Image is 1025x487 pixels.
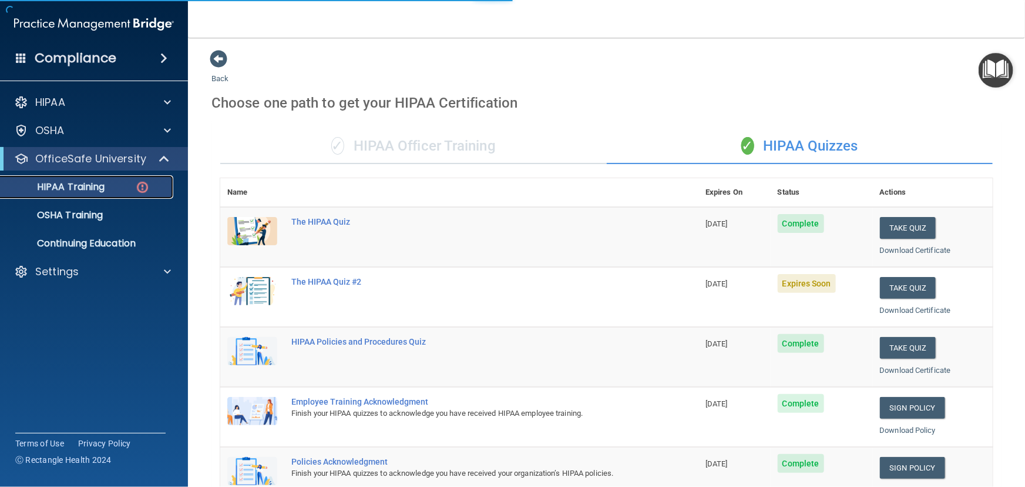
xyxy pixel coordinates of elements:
[705,399,728,408] span: [DATE]
[291,457,640,466] div: Policies Acknowledgment
[607,129,993,164] div: HIPAA Quizzes
[880,337,936,359] button: Take Quiz
[35,124,65,138] p: OSHA
[291,337,640,346] div: HIPAA Policies and Procedures Quiz
[778,334,824,353] span: Complete
[211,86,1002,120] div: Choose one path to get your HIPAA Certification
[220,178,284,207] th: Name
[15,438,64,449] a: Terms of Use
[291,277,640,286] div: The HIPAA Quiz #2
[78,438,131,449] a: Privacy Policy
[705,279,728,288] span: [DATE]
[135,180,150,195] img: danger-circle.6113f641.png
[880,217,936,239] button: Take Quiz
[8,209,103,221] p: OSHA Training
[873,178,993,207] th: Actions
[291,397,640,406] div: Employee Training Acknowledgment
[778,394,824,413] span: Complete
[771,178,873,207] th: Status
[698,178,771,207] th: Expires On
[220,129,607,164] div: HIPAA Officer Training
[778,274,836,293] span: Expires Soon
[705,339,728,348] span: [DATE]
[35,265,79,279] p: Settings
[14,265,171,279] a: Settings
[35,152,146,166] p: OfficeSafe University
[211,60,228,83] a: Back
[291,406,640,421] div: Finish your HIPAA quizzes to acknowledge you have received HIPAA employee training.
[15,454,112,466] span: Ⓒ Rectangle Health 2024
[880,366,951,375] a: Download Certificate
[741,137,754,155] span: ✓
[705,459,728,468] span: [DATE]
[8,238,168,249] p: Continuing Education
[880,426,936,435] a: Download Policy
[778,214,824,233] span: Complete
[880,246,951,255] a: Download Certificate
[880,457,945,479] a: Sign Policy
[14,95,171,109] a: HIPAA
[14,152,170,166] a: OfficeSafe University
[35,95,65,109] p: HIPAA
[880,306,951,315] a: Download Certificate
[880,277,936,299] button: Take Quiz
[705,219,728,228] span: [DATE]
[880,397,945,419] a: Sign Policy
[331,137,344,155] span: ✓
[291,217,640,226] div: The HIPAA Quiz
[14,12,174,36] img: PMB logo
[778,454,824,473] span: Complete
[291,466,640,481] div: Finish your HIPAA quizzes to acknowledge you have received your organization’s HIPAA policies.
[35,50,116,66] h4: Compliance
[14,124,171,138] a: OSHA
[8,181,105,193] p: HIPAA Training
[979,53,1013,88] button: Open Resource Center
